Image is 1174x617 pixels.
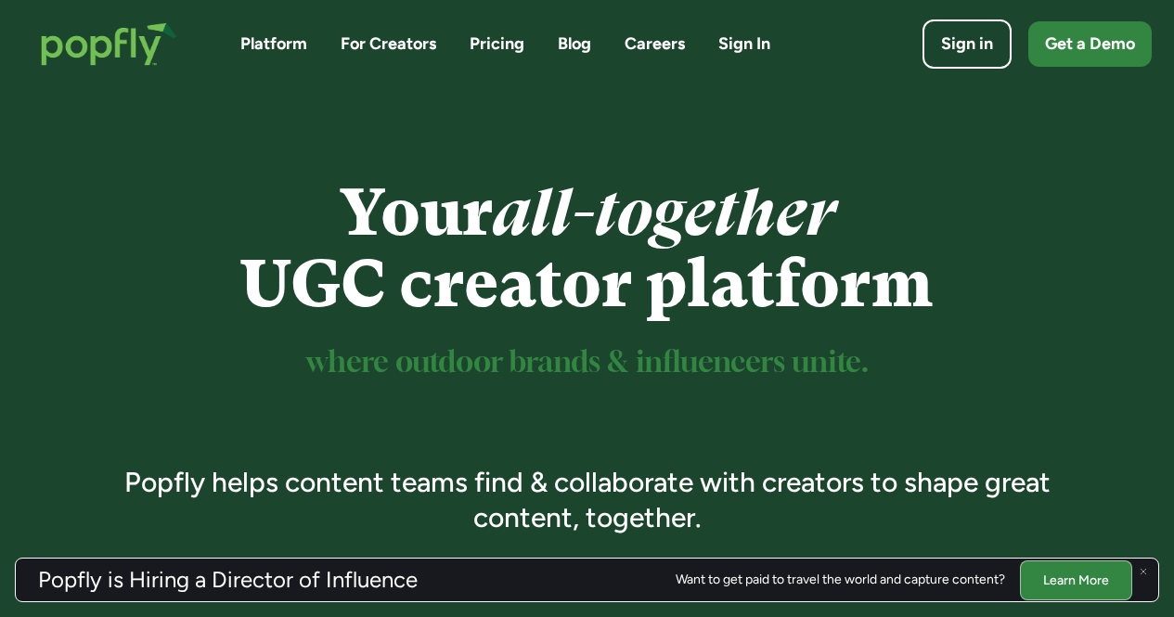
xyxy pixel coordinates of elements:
h3: Popfly is Hiring a Director of Influence [38,569,418,591]
em: all-together [493,175,835,251]
a: home [22,4,196,84]
sup: where outdoor brands & influencers unite. [306,349,869,378]
a: Blog [558,32,591,56]
h3: Popfly helps content teams find & collaborate with creators to shape great content, together. [97,465,1077,534]
a: Sign In [718,32,770,56]
div: Want to get paid to travel the world and capture content? [676,572,1005,587]
a: Platform [240,32,307,56]
a: Sign in [922,19,1012,69]
a: For Creators [341,32,436,56]
div: Get a Demo [1045,32,1135,56]
div: Sign in [941,32,993,56]
a: Pricing [470,32,524,56]
h1: Your UGC creator platform [97,177,1077,320]
a: Careers [625,32,685,56]
a: Learn More [1020,559,1132,599]
a: Get a Demo [1028,21,1152,67]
